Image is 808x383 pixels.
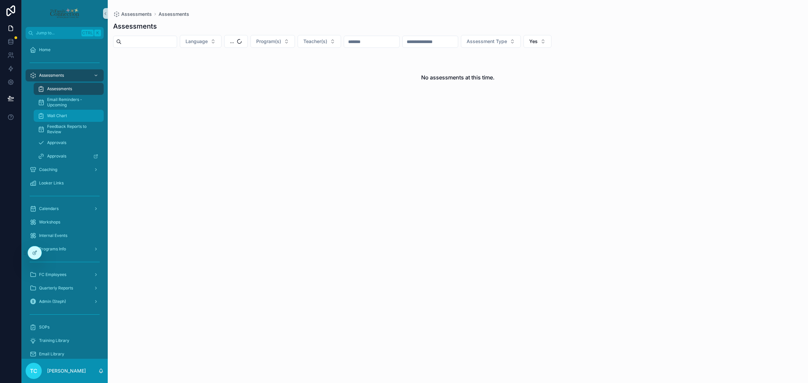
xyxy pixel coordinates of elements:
span: Email Library [39,351,64,357]
span: K [95,30,100,36]
span: Jump to... [36,30,79,36]
a: Looker Links [26,177,104,189]
span: Assessment Type [467,38,507,45]
span: Home [39,47,50,53]
a: Home [26,44,104,56]
a: Feedback Reports to Review [34,123,104,135]
span: Assessments [121,11,152,18]
a: Coaching [26,164,104,176]
a: Workshops [26,216,104,228]
button: Select Button [461,35,521,48]
a: Admin (Steph) [26,295,104,308]
span: Assessments [47,86,72,92]
span: Coaching [39,167,57,172]
a: Assessments [34,83,104,95]
button: Jump to...CtrlK [26,27,104,39]
span: Teacher(s) [303,38,327,45]
button: Select Button [250,35,295,48]
a: Quarterly Reports [26,282,104,294]
span: Programs Info [39,246,66,252]
img: App logo [49,8,79,19]
a: Internal Events [26,230,104,242]
span: Assessments [39,73,64,78]
div: scrollable content [22,39,108,359]
span: Yes [529,38,538,45]
a: Wall Chart [34,110,104,122]
span: Program(s) [256,38,281,45]
h2: No assessments at this time. [421,73,495,81]
a: Approvals [34,137,104,149]
span: ... [230,38,234,45]
span: Feedback Reports to Review [47,124,97,135]
span: SOPs [39,324,49,330]
a: Programs Info [26,243,104,255]
a: Approvals [34,150,104,162]
a: Email Library [26,348,104,360]
span: Admin (Steph) [39,299,66,304]
a: FC Employees [26,269,104,281]
span: Approvals [47,140,66,145]
button: Select Button [180,35,222,48]
button: Select Button [224,35,248,48]
a: Training Library [26,335,104,347]
span: Ctrl [81,30,94,36]
a: Calendars [26,203,104,215]
span: Calendars [39,206,59,211]
a: Assessments [26,69,104,81]
span: Email Reminders - Upcoming [47,97,97,108]
span: Training Library [39,338,69,343]
span: FC Employees [39,272,66,277]
button: Select Button [524,35,551,48]
span: Wall Chart [47,113,67,118]
span: Looker Links [39,180,64,186]
a: Assessments [113,11,152,18]
span: Quarterly Reports [39,285,73,291]
a: Email Reminders - Upcoming [34,96,104,108]
span: Approvals [47,153,66,159]
span: Internal Events [39,233,67,238]
h1: Assessments [113,22,157,31]
p: [PERSON_NAME] [47,368,86,374]
span: TC [30,367,37,375]
button: Select Button [298,35,341,48]
a: SOPs [26,321,104,333]
span: Workshops [39,219,60,225]
span: Language [186,38,208,45]
a: Assessments [159,11,189,18]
